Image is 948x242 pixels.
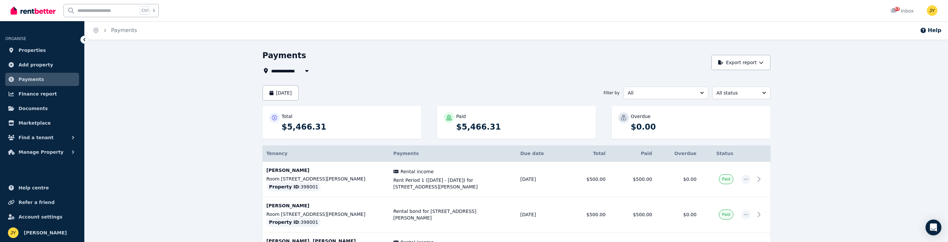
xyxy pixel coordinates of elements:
p: Room [STREET_ADDRESS][PERSON_NAME] [267,211,386,218]
th: Due date [516,145,563,162]
button: Find a tenant [5,131,79,144]
button: Help [920,26,941,34]
p: Room [STREET_ADDRESS][PERSON_NAME] [267,176,386,182]
span: All status [717,90,757,96]
td: [DATE] [516,197,563,232]
span: [PERSON_NAME] [24,229,67,237]
span: 63 [894,7,900,11]
p: Overdue [631,113,651,120]
a: Properties [5,44,79,57]
span: Property ID [269,219,299,225]
span: Find a tenant [19,134,54,141]
span: Property ID [269,183,299,190]
span: Filter by [603,90,619,96]
span: Payments [393,151,419,156]
p: Total [282,113,293,120]
td: $500.00 [609,197,656,232]
a: Payments [111,27,137,33]
span: All [628,90,695,96]
button: All status [712,87,770,99]
img: JIAN YU [927,5,937,16]
span: Payments [19,75,44,83]
div: Open Intercom Messenger [926,220,941,235]
span: Rental bond for [STREET_ADDRESS][PERSON_NAME] [393,208,513,221]
span: Paid [722,177,730,182]
td: [DATE] [516,162,563,197]
span: Add property [19,61,53,69]
a: Account settings [5,210,79,223]
td: $500.00 [563,162,610,197]
span: Refer a friend [19,198,55,206]
h1: Payments [263,50,306,61]
span: Manage Property [19,148,63,156]
th: Paid [609,145,656,162]
th: Overdue [656,145,700,162]
button: Export report [711,55,770,70]
span: Help centre [19,184,49,192]
span: k [153,8,155,13]
span: Properties [19,46,46,54]
span: Finance report [19,90,57,98]
p: [PERSON_NAME] [267,167,386,174]
span: Documents [19,104,48,112]
td: $500.00 [609,162,656,197]
p: Paid [456,113,466,120]
p: $0.00 [631,122,764,132]
img: RentBetter [11,6,56,16]
th: Tenancy [263,145,390,162]
span: $0.00 [683,177,696,182]
a: Refer a friend [5,196,79,209]
div: : 398001 [267,218,321,227]
p: $5,466.31 [456,122,589,132]
span: Rental income [400,168,433,175]
button: [DATE] [263,85,299,101]
span: Account settings [19,213,62,221]
span: ORGANISE [5,36,26,41]
a: Finance report [5,87,79,101]
a: Marketplace [5,116,79,130]
a: Payments [5,73,79,86]
button: All [624,87,708,99]
span: Marketplace [19,119,51,127]
span: Rent Period 1 ([DATE] - [DATE]) for [STREET_ADDRESS][PERSON_NAME] [393,177,513,190]
nav: Breadcrumb [85,21,145,40]
th: Total [563,145,610,162]
img: JIAN YU [8,227,19,238]
th: Status [700,145,737,162]
a: Documents [5,102,79,115]
span: Paid [722,212,730,217]
div: Inbox [890,8,914,14]
p: [PERSON_NAME] [267,202,386,209]
div: : 398001 [267,182,321,191]
a: Add property [5,58,79,71]
span: Ctrl [140,6,150,15]
a: Help centre [5,181,79,194]
td: $500.00 [563,197,610,232]
span: $0.00 [683,212,696,217]
p: $5,466.31 [282,122,415,132]
button: Manage Property [5,145,79,159]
